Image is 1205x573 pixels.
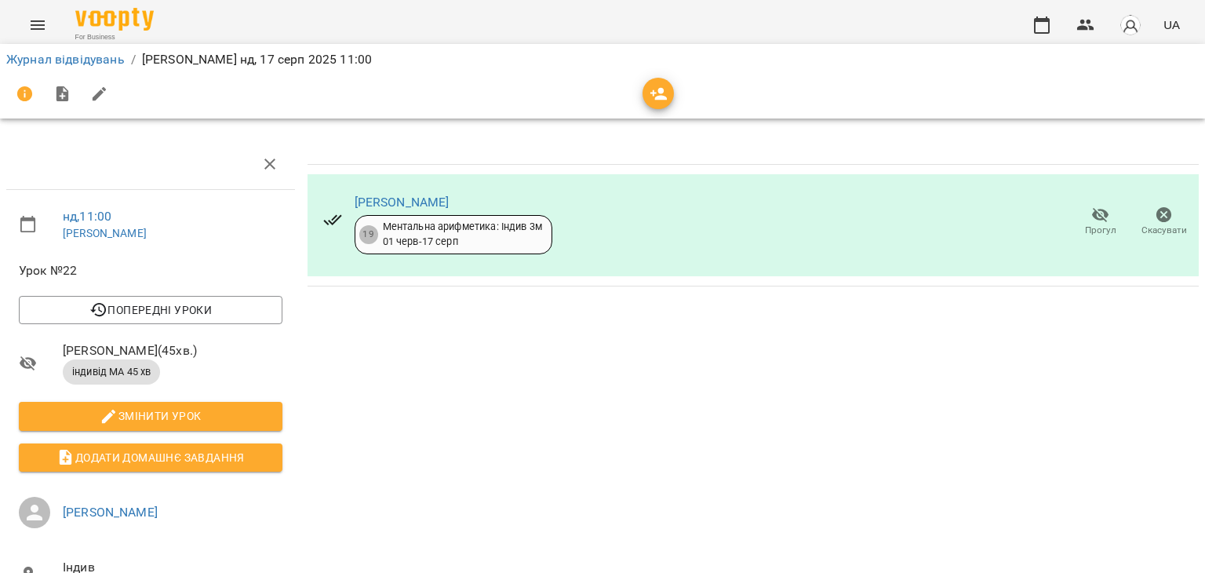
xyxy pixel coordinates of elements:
button: UA [1157,10,1186,39]
span: Змінити урок [31,407,270,425]
span: Додати домашнє завдання [31,448,270,467]
span: Скасувати [1141,224,1187,237]
img: avatar_s.png [1119,14,1141,36]
button: Menu [19,6,56,44]
a: [PERSON_NAME] [63,227,147,239]
span: Прогул [1085,224,1116,237]
p: [PERSON_NAME] нд, 17 серп 2025 11:00 [142,50,372,69]
button: Додати домашнє завдання [19,443,282,472]
button: Попередні уроки [19,296,282,324]
span: UA [1163,16,1180,33]
a: [PERSON_NAME] [355,195,450,210]
span: Урок №22 [19,261,282,280]
div: 19 [359,225,378,244]
div: Ментальна арифметика: Індив 3м 01 черв - 17 серп [383,220,542,249]
img: Voopty Logo [75,8,154,31]
li: / [131,50,136,69]
span: Попередні уроки [31,301,270,319]
a: [PERSON_NAME] [63,505,158,520]
button: Прогул [1068,200,1132,244]
nav: breadcrumb [6,50,1199,69]
span: For Business [75,32,154,42]
span: [PERSON_NAME] ( 45 хв. ) [63,341,282,360]
button: Змінити урок [19,402,282,430]
a: Журнал відвідувань [6,52,125,67]
span: індивід МА 45 хв [63,365,160,379]
button: Скасувати [1132,200,1196,244]
a: нд , 11:00 [63,209,111,224]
